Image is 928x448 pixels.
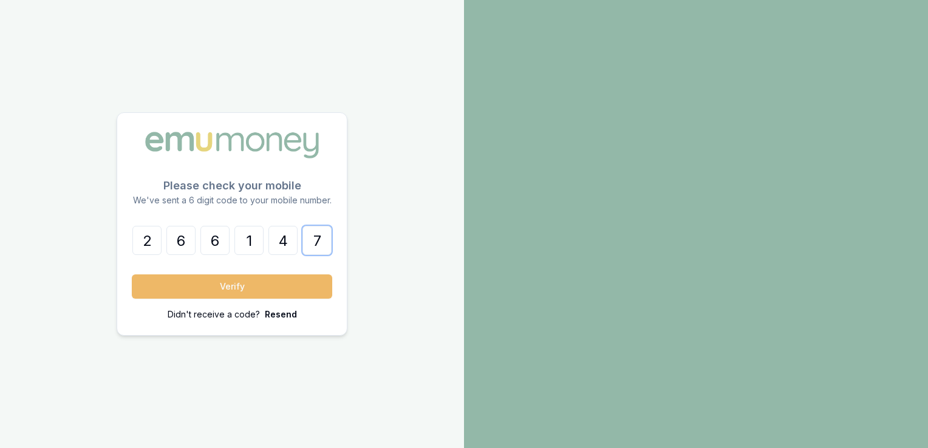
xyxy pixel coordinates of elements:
[265,308,297,321] p: Resend
[132,194,332,206] p: We've sent a 6 digit code to your mobile number.
[132,274,332,299] button: Verify
[168,308,260,321] p: Didn't receive a code?
[141,127,323,163] img: Emu Money
[132,177,332,194] p: Please check your mobile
